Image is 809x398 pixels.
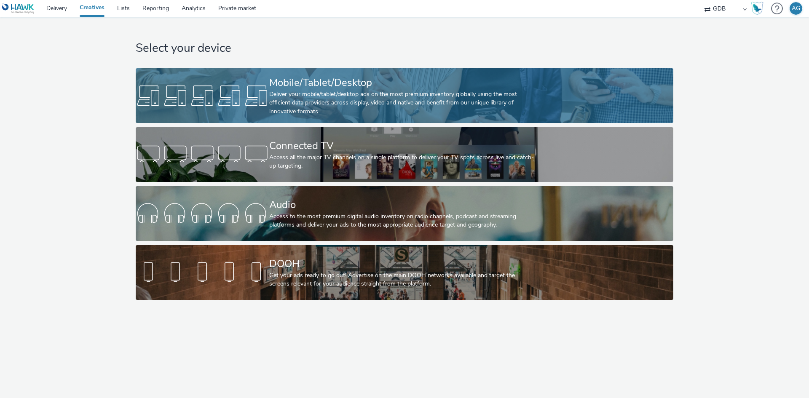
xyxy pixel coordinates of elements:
[269,90,536,116] div: Deliver your mobile/tablet/desktop ads on the most premium inventory globally using the most effi...
[269,271,536,288] div: Get your ads ready to go out! Advertise on the main DOOH networks available and target the screen...
[269,198,536,212] div: Audio
[136,40,673,56] h1: Select your device
[136,186,673,241] a: AudioAccess to the most premium digital audio inventory on radio channels, podcast and streaming ...
[269,139,536,153] div: Connected TV
[792,2,800,15] div: AG
[2,3,35,14] img: undefined Logo
[269,256,536,271] div: DOOH
[269,153,536,171] div: Access all the major TV channels on a single platform to deliver your TV spots across live and ca...
[269,212,536,230] div: Access to the most premium digital audio inventory on radio channels, podcast and streaming platf...
[751,2,767,15] a: Hawk Academy
[751,2,763,15] img: Hawk Academy
[269,75,536,90] div: Mobile/Tablet/Desktop
[136,68,673,123] a: Mobile/Tablet/DesktopDeliver your mobile/tablet/desktop ads on the most premium inventory globall...
[136,245,673,300] a: DOOHGet your ads ready to go out! Advertise on the main DOOH networks available and target the sc...
[136,127,673,182] a: Connected TVAccess all the major TV channels on a single platform to deliver your TV spots across...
